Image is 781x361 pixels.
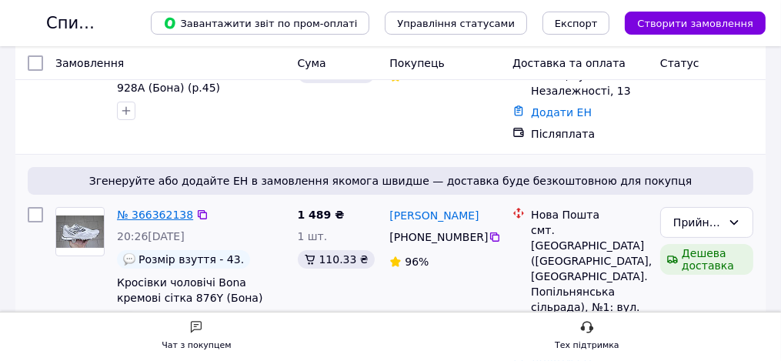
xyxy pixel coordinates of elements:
[139,253,244,266] span: Розмір взуття - 43.
[34,173,747,189] span: Згенеруйте або додайте ЕН в замовлення якомога швидше — доставка буде безкоштовною для покупця
[123,253,135,266] img: :speech_balloon:
[660,57,699,69] span: Статус
[625,12,766,35] button: Створити замовлення
[46,14,202,32] h1: Список замовлень
[389,208,479,223] a: [PERSON_NAME]
[117,209,193,221] a: № 366362138
[405,256,429,268] span: 96%
[151,12,369,35] button: Завантажити звіт по пром-оплаті
[298,209,345,221] span: 1 489 ₴
[531,207,648,222] div: Нова Пошта
[512,57,626,69] span: Доставка та оплата
[555,338,619,353] div: Тех підтримка
[117,230,185,242] span: 20:26[DATE]
[531,222,648,346] div: смт. [GEOGRAPHIC_DATA] ([GEOGRAPHIC_DATA], [GEOGRAPHIC_DATA]. Попільнянська сільрада), №1: вул. [...
[298,57,326,69] span: Cума
[55,57,124,69] span: Замовлення
[117,276,262,319] a: Кросівки чоловічі Bona кремові сітка 876Y (Бона) (р.43,44,45)
[673,214,722,231] div: Прийнято
[389,57,444,69] span: Покупець
[163,16,357,30] span: Завантажити звіт по пром-оплаті
[542,12,610,35] button: Експорт
[531,106,592,119] a: Додати ЕН
[298,230,328,242] span: 1 шт.
[555,18,598,29] span: Експорт
[609,16,766,28] a: Створити замовлення
[162,338,231,353] div: Чат з покупцем
[385,12,527,35] button: Управління статусами
[298,250,375,269] div: 110.33 ₴
[55,207,105,256] a: Фото товару
[386,226,488,248] div: [PHONE_NUMBER]
[637,18,753,29] span: Створити замовлення
[660,244,753,275] div: Дешева доставка
[531,126,648,142] div: Післяплата
[397,18,515,29] span: Управління статусами
[56,216,104,249] img: Фото товару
